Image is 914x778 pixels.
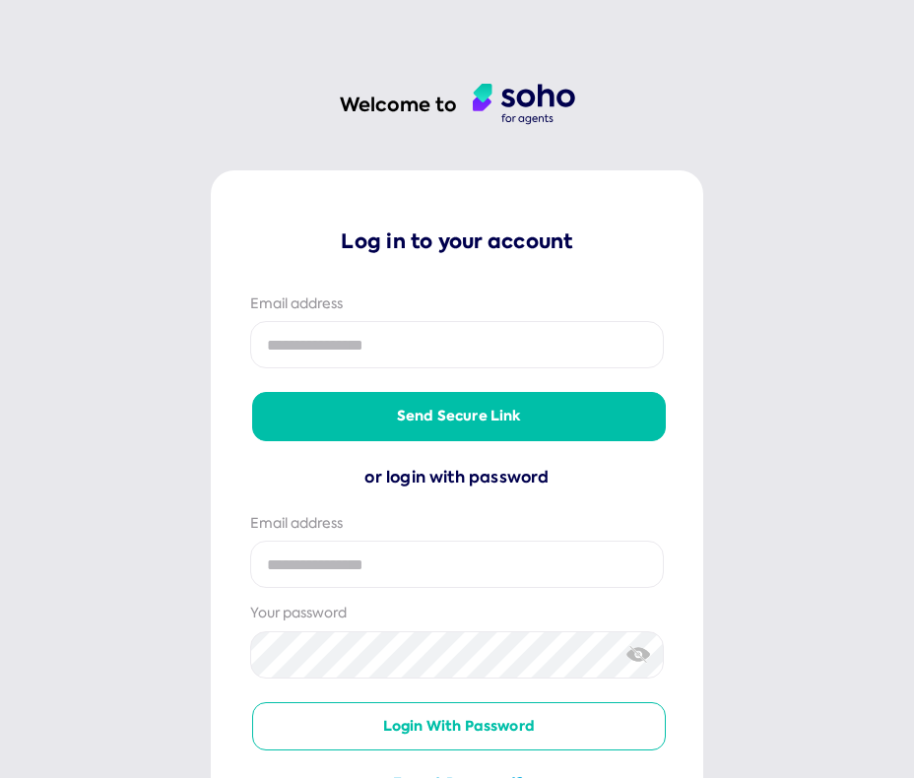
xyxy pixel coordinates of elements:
[252,702,666,751] button: Login with password
[250,465,664,490] div: or login with password
[250,227,664,255] p: Log in to your account
[340,92,457,118] h1: Welcome to
[252,392,666,441] button: Send secure link
[250,294,664,314] div: Email address
[250,604,664,623] div: Your password
[250,514,664,534] div: Email address
[626,644,651,665] img: eye-crossed.svg
[473,84,575,125] img: agent logo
